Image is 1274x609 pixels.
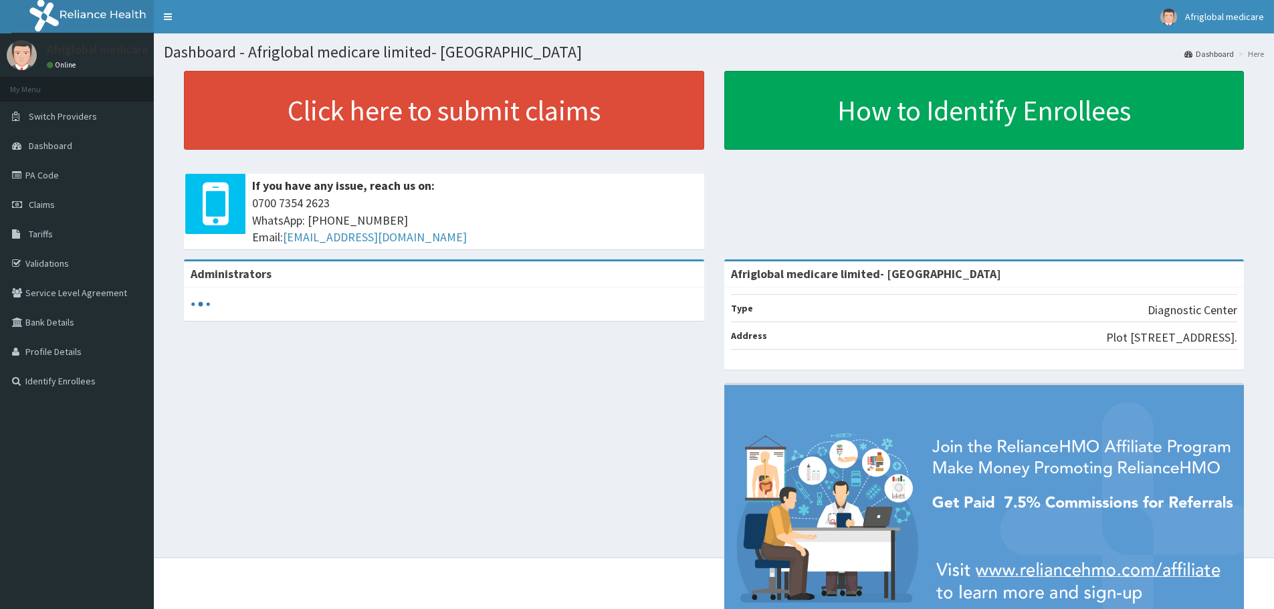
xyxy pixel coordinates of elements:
a: Click here to submit claims [184,71,704,150]
a: [EMAIL_ADDRESS][DOMAIN_NAME] [283,229,467,245]
span: Claims [29,199,55,211]
h1: Dashboard - Afriglobal medicare limited- [GEOGRAPHIC_DATA] [164,43,1264,61]
span: Dashboard [29,140,72,152]
img: User Image [1160,9,1177,25]
strong: Afriglobal medicare limited- [GEOGRAPHIC_DATA] [731,266,1001,281]
b: If you have any issue, reach us on: [252,178,435,193]
span: 0700 7354 2623 WhatsApp: [PHONE_NUMBER] Email: [252,195,698,246]
b: Administrators [191,266,272,281]
span: Afriglobal medicare [1185,11,1264,23]
span: Switch Providers [29,110,97,122]
a: Online [47,60,79,70]
b: Type [731,302,753,314]
svg: audio-loading [191,294,211,314]
p: Plot [STREET_ADDRESS]. [1106,329,1237,346]
a: How to Identify Enrollees [724,71,1245,150]
span: Tariffs [29,228,53,240]
b: Address [731,330,767,342]
img: User Image [7,40,37,70]
p: Diagnostic Center [1148,301,1237,319]
p: Afriglobal medicare [47,43,148,55]
li: Here [1235,48,1264,59]
a: Dashboard [1184,48,1234,59]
